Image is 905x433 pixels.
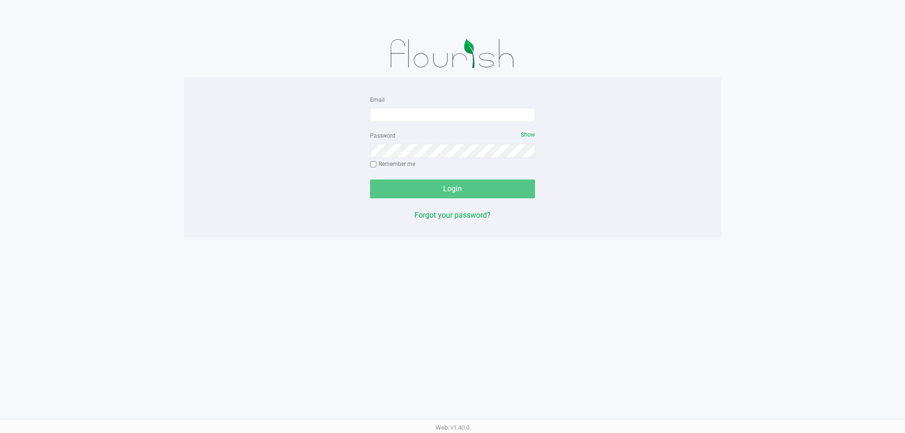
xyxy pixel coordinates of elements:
label: Password [370,131,395,140]
span: Web: v1.40.0 [436,424,469,431]
button: Forgot your password? [414,210,491,221]
label: Remember me [370,160,415,168]
span: Show [521,131,535,138]
input: Remember me [370,161,377,168]
label: Email [370,96,385,104]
